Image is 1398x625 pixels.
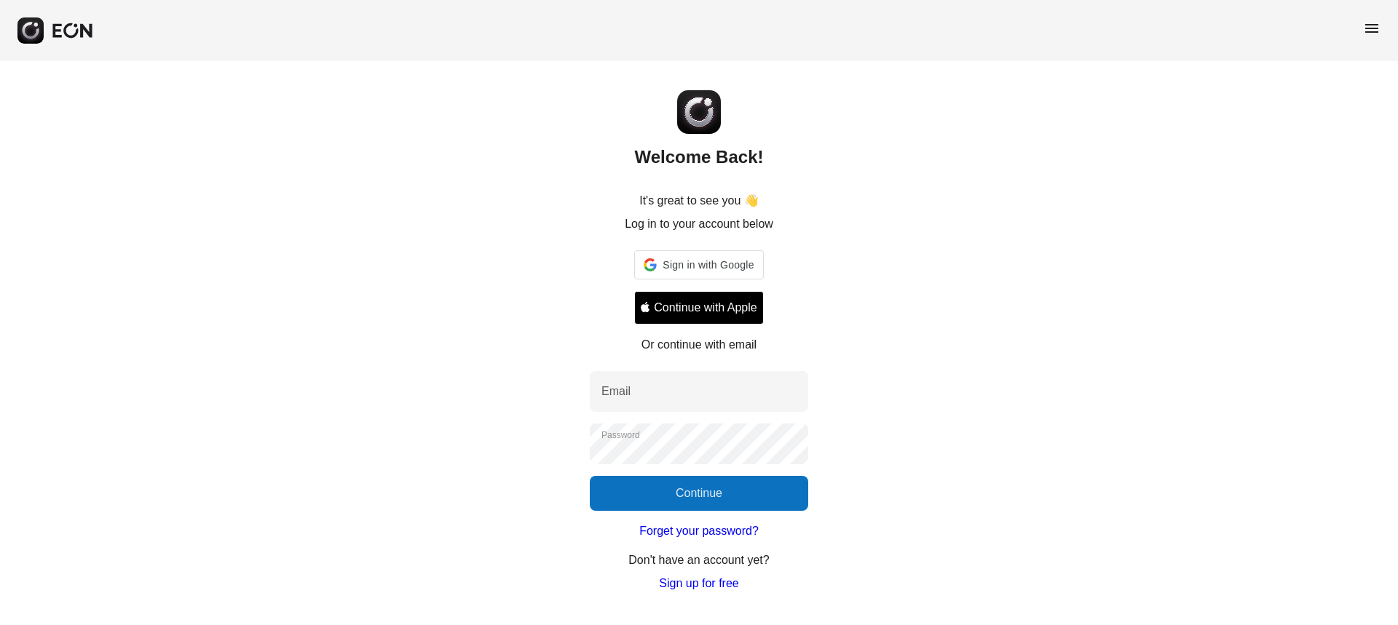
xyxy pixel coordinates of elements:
[663,256,754,274] span: Sign in with Google
[625,215,773,233] p: Log in to your account below
[590,476,808,511] button: Continue
[1363,20,1381,37] span: menu
[601,383,631,400] label: Email
[628,552,769,569] p: Don't have an account yet?
[635,146,764,169] h2: Welcome Back!
[639,192,759,210] p: It's great to see you 👋
[639,522,759,540] a: Forget your password?
[601,429,640,441] label: Password
[634,291,763,325] button: Signin with apple ID
[641,336,757,354] p: Or continue with email
[659,575,738,592] a: Sign up for free
[634,250,763,279] div: Sign in with Google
